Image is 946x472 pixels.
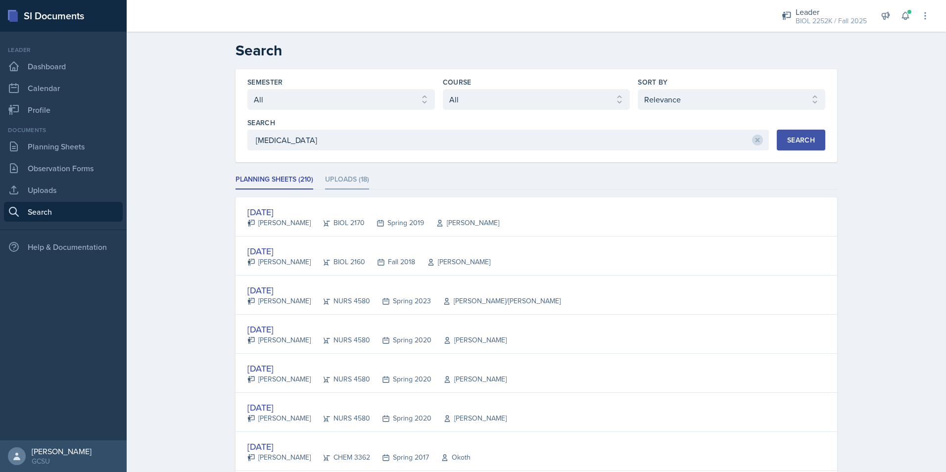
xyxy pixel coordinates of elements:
[247,218,311,228] div: [PERSON_NAME]
[365,218,424,228] div: Spring 2019
[247,205,499,219] div: [DATE]
[247,77,283,87] label: Semester
[777,130,825,150] button: Search
[247,374,311,384] div: [PERSON_NAME]
[796,16,867,26] div: BIOL 2252K / Fall 2025
[325,170,369,189] li: Uploads (18)
[311,374,370,384] div: NURS 4580
[431,335,507,345] div: [PERSON_NAME]
[247,296,311,306] div: [PERSON_NAME]
[638,77,667,87] label: Sort By
[415,257,490,267] div: [PERSON_NAME]
[247,413,311,424] div: [PERSON_NAME]
[247,244,490,258] div: [DATE]
[4,202,123,222] a: Search
[247,118,275,128] label: Search
[370,452,429,463] div: Spring 2017
[365,257,415,267] div: Fall 2018
[787,136,815,144] div: Search
[311,335,370,345] div: NURS 4580
[311,296,370,306] div: NURS 4580
[247,362,507,375] div: [DATE]
[311,413,370,424] div: NURS 4580
[424,218,499,228] div: [PERSON_NAME]
[431,413,507,424] div: [PERSON_NAME]
[4,46,123,54] div: Leader
[247,323,507,336] div: [DATE]
[4,100,123,120] a: Profile
[370,374,431,384] div: Spring 2020
[247,283,561,297] div: [DATE]
[370,335,431,345] div: Spring 2020
[443,77,472,87] label: Course
[247,130,769,150] input: Enter search phrase
[4,237,123,257] div: Help & Documentation
[370,413,431,424] div: Spring 2020
[32,446,92,456] div: [PERSON_NAME]
[796,6,867,18] div: Leader
[311,452,370,463] div: CHEM 3362
[236,42,837,59] h2: Search
[247,401,507,414] div: [DATE]
[4,180,123,200] a: Uploads
[431,374,507,384] div: [PERSON_NAME]
[4,56,123,76] a: Dashboard
[429,452,471,463] div: Okoth
[247,440,471,453] div: [DATE]
[247,335,311,345] div: [PERSON_NAME]
[311,218,365,228] div: BIOL 2170
[247,257,311,267] div: [PERSON_NAME]
[32,456,92,466] div: GCSU
[370,296,431,306] div: Spring 2023
[236,170,313,189] li: Planning Sheets (210)
[311,257,365,267] div: BIOL 2160
[247,452,311,463] div: [PERSON_NAME]
[4,137,123,156] a: Planning Sheets
[4,158,123,178] a: Observation Forms
[4,126,123,135] div: Documents
[4,78,123,98] a: Calendar
[431,296,561,306] div: [PERSON_NAME]/[PERSON_NAME]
